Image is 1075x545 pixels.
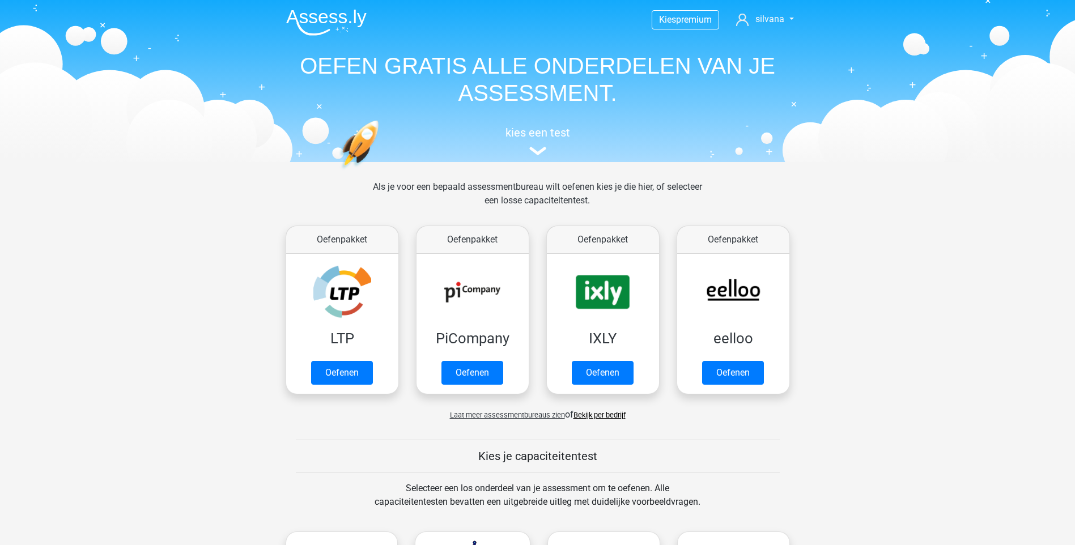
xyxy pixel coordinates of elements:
[659,14,676,25] span: Kies
[296,449,780,463] h5: Kies je capaciteitentest
[277,126,798,156] a: kies een test
[529,147,546,155] img: assessment
[286,9,367,36] img: Assessly
[364,180,711,221] div: Als je voor een bepaald assessmentbureau wilt oefenen kies je die hier, of selecteer een losse ca...
[652,12,719,27] a: Kiespremium
[755,14,784,24] span: silvana
[311,361,373,385] a: Oefenen
[732,12,798,26] a: silvana
[676,14,712,25] span: premium
[277,399,798,421] div: of
[573,411,626,419] a: Bekijk per bedrijf
[339,120,423,223] img: oefenen
[572,361,634,385] a: Oefenen
[277,126,798,139] h5: kies een test
[441,361,503,385] a: Oefenen
[702,361,764,385] a: Oefenen
[364,482,711,522] div: Selecteer een los onderdeel van je assessment om te oefenen. Alle capaciteitentesten bevatten een...
[277,52,798,107] h1: OEFEN GRATIS ALLE ONDERDELEN VAN JE ASSESSMENT.
[450,411,565,419] span: Laat meer assessmentbureaus zien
